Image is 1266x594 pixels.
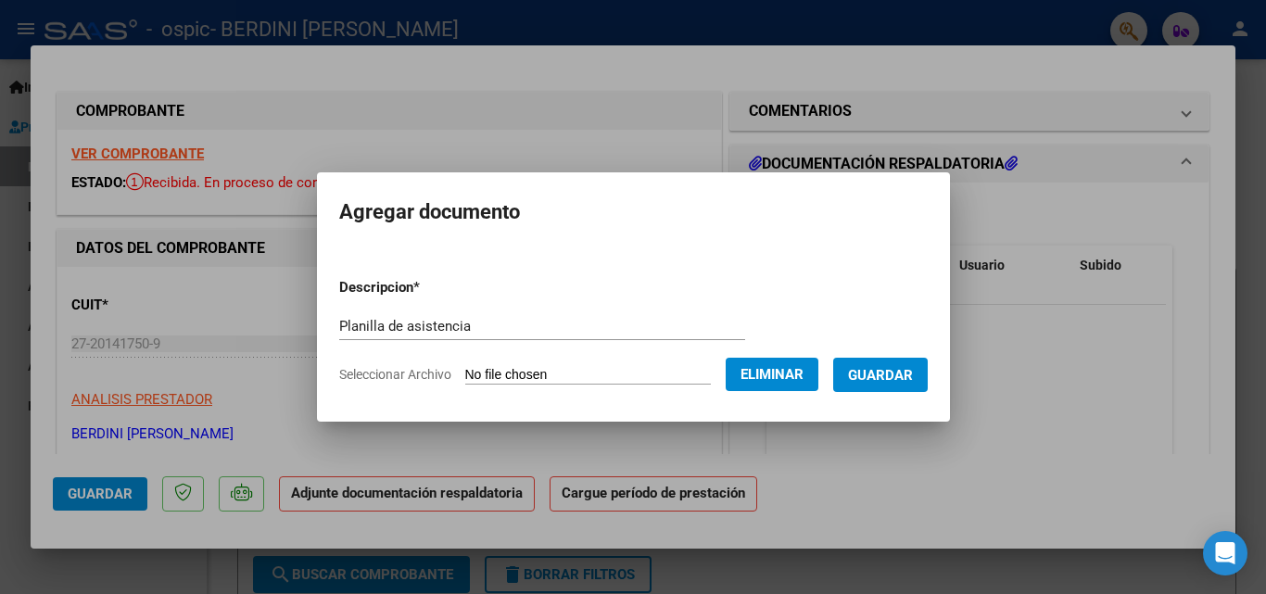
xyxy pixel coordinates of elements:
p: Descripcion [339,277,516,298]
span: Seleccionar Archivo [339,367,451,382]
button: Eliminar [726,358,818,391]
div: Open Intercom Messenger [1203,531,1247,575]
h2: Agregar documento [339,195,928,230]
button: Guardar [833,358,928,392]
span: Eliminar [741,366,804,383]
span: Guardar [848,367,913,384]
